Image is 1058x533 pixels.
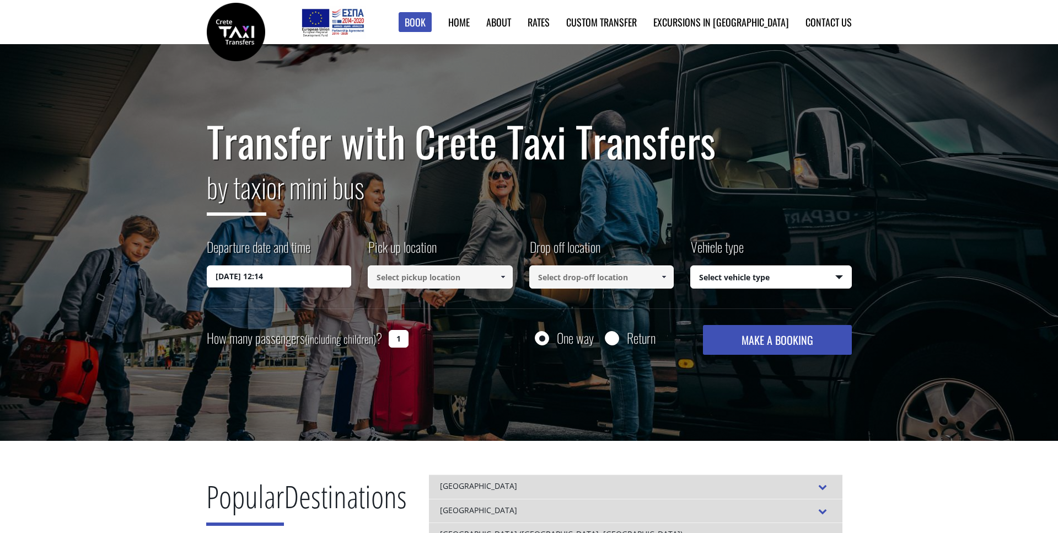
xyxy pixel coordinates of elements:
[300,6,366,39] img: e-bannersEUERDF180X90.jpg
[653,15,789,29] a: Excursions in [GEOGRAPHIC_DATA]
[207,325,382,352] label: How many passengers ?
[655,265,673,289] a: Show All Items
[206,475,284,526] span: Popular
[399,12,432,33] a: Book
[305,331,376,347] small: (including children)
[493,265,512,289] a: Show All Items
[368,265,513,289] input: Select pickup location
[207,166,266,216] span: by taxi
[703,325,851,355] button: MAKE A BOOKING
[207,25,265,36] a: Crete Taxi Transfers | Safe Taxi Transfer Services from to Heraklion Airport, Chania Airport, Ret...
[207,237,310,265] label: Departure date and time
[528,15,550,29] a: Rates
[529,237,600,265] label: Drop off location
[566,15,637,29] a: Custom Transfer
[805,15,852,29] a: Contact us
[429,499,842,523] div: [GEOGRAPHIC_DATA]
[690,237,744,265] label: Vehicle type
[207,164,852,224] h2: or mini bus
[557,331,594,345] label: One way
[368,237,437,265] label: Pick up location
[429,475,842,499] div: [GEOGRAPHIC_DATA]
[207,118,852,164] h1: Transfer with Crete Taxi Transfers
[627,331,656,345] label: Return
[448,15,470,29] a: Home
[207,3,265,61] img: Crete Taxi Transfers | Safe Taxi Transfer Services from to Heraklion Airport, Chania Airport, Ret...
[486,15,511,29] a: About
[529,265,674,289] input: Select drop-off location
[691,266,851,289] span: Select vehicle type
